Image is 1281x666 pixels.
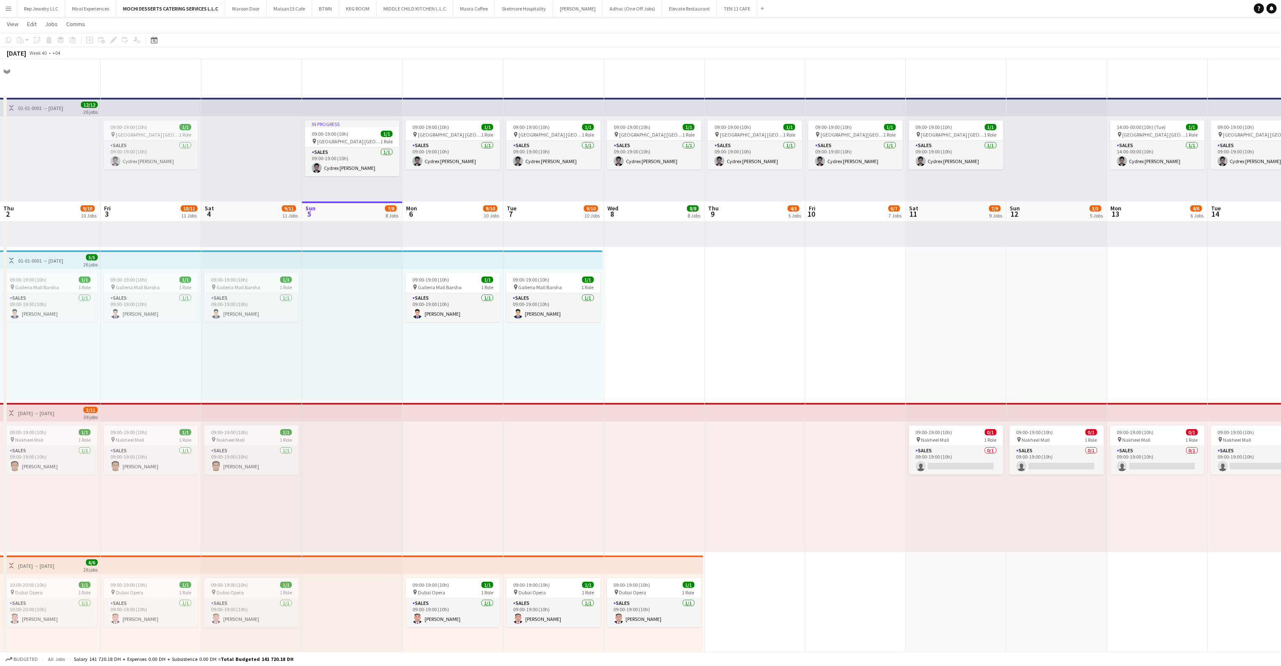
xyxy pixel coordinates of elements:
[808,141,903,169] app-card-role: Sales1/109:00-19:00 (10h)Cydrex [PERSON_NAME]
[788,212,801,219] div: 5 Jobs
[181,205,198,212] span: 10/11
[3,578,97,627] app-job-card: 10:00-20:00 (10h)1/1 Dubai Opera1 RoleSales1/110:00-20:00 (10h)[PERSON_NAME]
[24,19,40,30] a: Edit
[1110,209,1122,219] span: 13
[582,124,594,130] span: 1/1
[506,293,601,322] app-card-role: Sales1/109:00-19:00 (10h)[PERSON_NAME]
[984,437,997,443] span: 1 Role
[103,209,111,219] span: 3
[1010,426,1104,475] div: 09:00-19:00 (10h)0/1 Nakheel Mall1 RoleSales0/109:00-19:00 (10h)
[116,132,179,138] span: [GEOGRAPHIC_DATA] [GEOGRAPHIC_DATA]
[507,204,516,212] span: Tue
[717,0,757,17] button: TEN 11 CAFE
[418,284,462,290] span: Galleria Mall Barsha
[519,132,582,138] span: [GEOGRAPHIC_DATA] [GEOGRAPHIC_DATA]
[211,429,248,435] span: 09:00-19:00 (10h)
[221,656,294,662] span: Total Budgeted 141 720.18 DH
[607,141,701,169] app-card-role: Sales1/109:00-19:00 (10h)Cydrex [PERSON_NAME]
[52,50,60,56] div: +04
[553,0,603,17] button: [PERSON_NAME]
[453,0,495,17] button: Masra Coffee
[412,277,449,283] span: 09:00-19:00 (10h)
[81,102,98,108] span: 12/12
[217,284,260,290] span: Galleria Mall Barsha
[821,132,884,138] span: [GEOGRAPHIC_DATA] [GEOGRAPHIC_DATA]
[506,121,601,169] app-job-card: 09:00-19:00 (10h)1/1 [GEOGRAPHIC_DATA] [GEOGRAPHIC_DATA]1 RoleSales1/109:00-19:00 (10h)Cydrex [PE...
[720,132,783,138] span: [GEOGRAPHIC_DATA] [GEOGRAPHIC_DATA]
[204,293,299,322] app-card-role: Sales1/109:00-19:00 (10h)[PERSON_NAME]
[406,599,500,627] app-card-role: Sales1/109:00-19:00 (10h)[PERSON_NAME]
[481,132,493,138] span: 1 Role
[179,589,191,596] span: 1 Role
[606,209,618,219] span: 8
[312,0,339,17] button: BTWN
[682,589,695,596] span: 1 Role
[683,124,695,130] span: 1/1
[884,124,896,130] span: 1/1
[83,407,98,413] span: 3/11
[1110,121,1205,169] app-job-card: 14:00-00:00 (10h) (Tue)1/1 [GEOGRAPHIC_DATA] [GEOGRAPHIC_DATA]1 RoleSales1/114:00-00:00 (10h)Cydr...
[484,212,499,219] div: 10 Jobs
[78,284,91,290] span: 1 Role
[505,209,516,219] span: 7
[582,277,594,283] span: 1/1
[280,582,292,588] span: 1/1
[809,204,816,212] span: Fri
[1090,205,1102,212] span: 3/5
[406,578,500,627] app-job-card: 09:00-19:00 (10h)1/1 Dubai Opera1 RoleSales1/109:00-19:00 (10h)[PERSON_NAME]
[495,0,553,17] button: Skelmore Hospitality
[1110,141,1205,169] app-card-role: Sales1/114:00-00:00 (10h)Cydrex [PERSON_NAME]
[65,0,116,17] button: Miral Experiences
[3,273,97,322] app-job-card: 09:00-19:00 (10h)1/1 Galleria Mall Barsha1 RoleSales1/109:00-19:00 (10h)[PERSON_NAME]
[1218,124,1254,130] span: 09:00-19:00 (10h)
[708,121,802,169] app-job-card: 09:00-19:00 (10h)1/1 [GEOGRAPHIC_DATA] [GEOGRAPHIC_DATA]1 RoleSales1/109:00-19:00 (10h)Cydrex [PE...
[204,578,299,627] app-job-card: 09:00-19:00 (10h)1/1 Dubai Opera1 RoleSales1/109:00-19:00 (10h)[PERSON_NAME]
[506,578,601,627] app-job-card: 09:00-19:00 (10h)1/1 Dubai Opera1 RoleSales1/109:00-19:00 (10h)[PERSON_NAME]
[406,273,500,322] app-job-card: 09:00-19:00 (10h)1/1 Galleria Mall Barsha1 RoleSales1/109:00-19:00 (10h)[PERSON_NAME]
[104,204,111,212] span: Fri
[204,446,299,475] app-card-role: Sales1/109:00-19:00 (10h)[PERSON_NAME]
[3,426,97,475] app-job-card: 09:00-19:00 (10h)1/1 Nakheel Mall1 RoleSales1/109:00-19:00 (10h)[PERSON_NAME]
[280,284,292,290] span: 1 Role
[808,121,903,169] app-job-card: 09:00-19:00 (10h)1/1 [GEOGRAPHIC_DATA] [GEOGRAPHIC_DATA]1 RoleSales1/109:00-19:00 (10h)Cydrex [PE...
[179,437,191,443] span: 1 Role
[3,19,22,30] a: View
[181,212,197,219] div: 11 Jobs
[380,138,393,145] span: 1 Role
[1110,426,1205,475] div: 09:00-19:00 (10h)0/1 Nakheel Mall1 RoleSales0/109:00-19:00 (10h)
[179,429,191,435] span: 1/1
[217,589,244,596] span: Dubai Opera
[1010,446,1104,475] app-card-role: Sales0/109:00-19:00 (10h)
[603,0,662,17] button: Adhoc (One Off Jobs)
[687,205,699,212] span: 8/8
[86,559,98,566] span: 6/6
[1010,204,1020,212] span: Sun
[179,124,191,130] span: 1/1
[179,277,191,283] span: 1/1
[104,293,198,322] app-card-role: Sales1/109:00-19:00 (10h)[PERSON_NAME]
[1186,437,1198,443] span: 1 Role
[116,589,143,596] span: Dubai Opera
[27,20,37,28] span: Edit
[104,273,198,322] app-job-card: 09:00-19:00 (10h)1/1 Galleria Mall Barsha1 RoleSales1/109:00-19:00 (10h)[PERSON_NAME]
[312,131,348,137] span: 09:00-19:00 (10h)
[1085,437,1097,443] span: 1 Role
[13,656,38,662] span: Budgeted
[584,205,598,212] span: 9/10
[788,205,800,212] span: 4/5
[104,578,198,627] app-job-card: 09:00-19:00 (10h)1/1 Dubai Opera1 RoleSales1/109:00-19:00 (10h)[PERSON_NAME]
[3,599,97,627] app-card-role: Sales1/110:00-20:00 (10h)[PERSON_NAME]
[1186,429,1198,435] span: 0/1
[909,426,1003,475] div: 09:00-19:00 (10h)0/1 Nakheel Mall1 RoleSales0/109:00-19:00 (10h)
[614,582,650,588] span: 09:00-19:00 (10h)
[204,426,299,475] app-job-card: 09:00-19:00 (10h)1/1 Nakheel Mall1 RoleSales1/109:00-19:00 (10h)[PERSON_NAME]
[81,212,96,219] div: 10 Jobs
[7,49,26,57] div: [DATE]
[985,124,997,130] span: 1/1
[921,132,984,138] span: [GEOGRAPHIC_DATA] [GEOGRAPHIC_DATA]
[708,204,719,212] span: Thu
